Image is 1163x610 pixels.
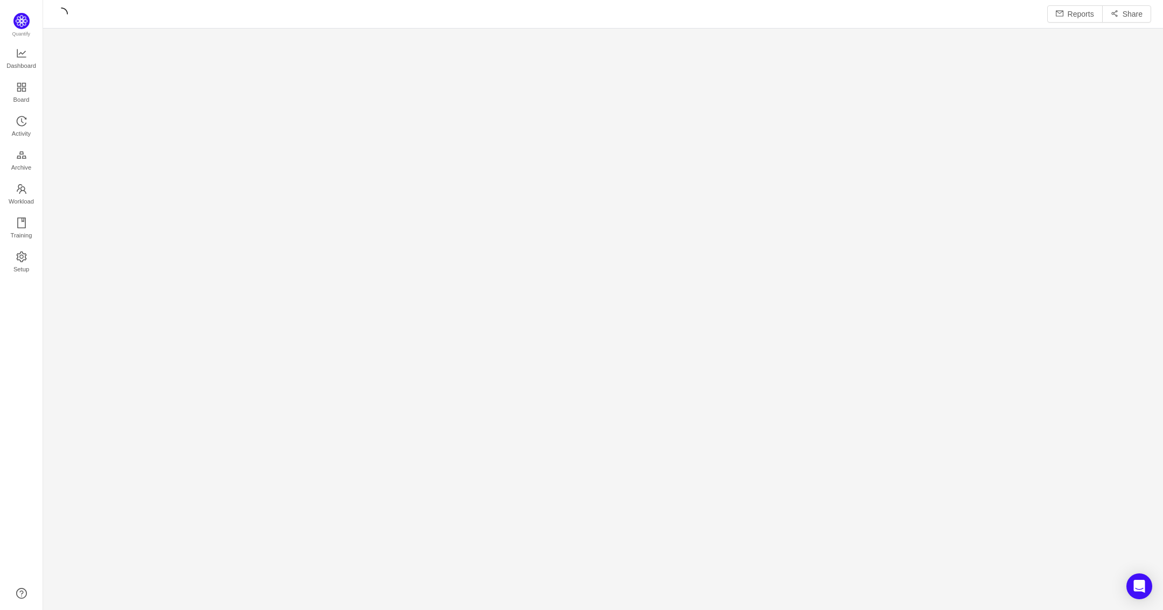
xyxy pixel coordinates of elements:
[16,116,27,138] a: Activity
[16,82,27,104] a: Board
[1047,5,1103,23] button: icon: mailReports
[1126,573,1152,599] div: Open Intercom Messenger
[16,251,27,262] i: icon: setting
[13,13,30,29] img: Quantify
[16,150,27,160] i: icon: gold
[55,8,68,20] i: icon: loading
[12,31,31,37] span: Quantify
[16,184,27,194] i: icon: team
[13,258,29,280] span: Setup
[9,191,34,212] span: Workload
[6,55,36,76] span: Dashboard
[1102,5,1151,23] button: icon: share-altShare
[16,184,27,206] a: Workload
[13,89,30,110] span: Board
[16,82,27,93] i: icon: appstore
[16,218,27,240] a: Training
[12,123,31,144] span: Activity
[16,116,27,127] i: icon: history
[16,588,27,599] a: icon: question-circle
[16,48,27,59] i: icon: line-chart
[16,48,27,70] a: Dashboard
[11,157,31,178] span: Archive
[10,225,32,246] span: Training
[16,150,27,172] a: Archive
[16,252,27,274] a: Setup
[16,218,27,228] i: icon: book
